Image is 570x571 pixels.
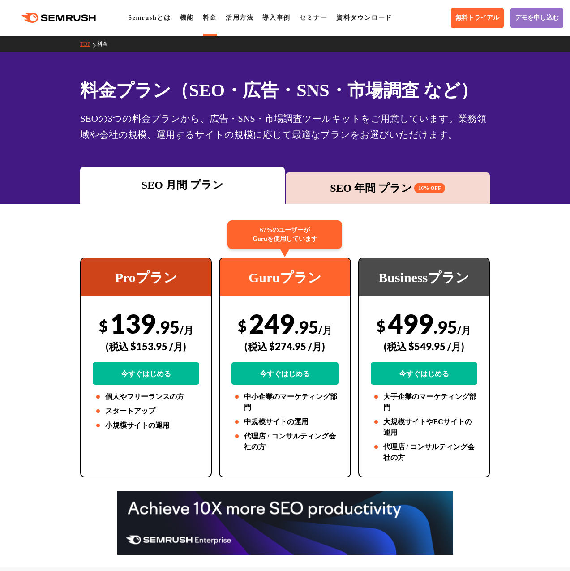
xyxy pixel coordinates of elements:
[262,14,290,21] a: 導入事例
[451,8,504,28] a: 無料トライアル
[231,308,338,385] div: 249
[238,317,247,335] span: $
[128,14,171,21] a: Semrushとは
[359,258,489,296] div: Businessプラン
[93,391,199,402] li: 個人やフリーランスの方
[85,177,280,193] div: SEO 月間 プラン
[93,362,199,385] a: 今すぐはじめる
[371,331,477,362] div: (税込 $549.95 /月)
[455,14,499,22] span: 無料トライアル
[300,14,327,21] a: セミナー
[231,416,338,427] li: 中規模サイトの運用
[377,317,386,335] span: $
[371,308,477,385] div: 499
[290,180,485,196] div: SEO 年間 プラン
[457,324,471,336] span: /月
[97,41,115,47] a: 料金
[414,183,445,193] span: 16% OFF
[80,111,490,143] div: SEOの3つの料金プランから、広告・SNS・市場調査ツールキットをご用意しています。業務領域や会社の規模、運用するサイトの規模に応じて最適なプランをお選びいただけます。
[433,317,457,337] span: .95
[336,14,392,21] a: 資料ダウンロード
[231,391,338,413] li: 中小企業のマーケティング部門
[227,220,342,249] div: 67%のユーザーが Guruを使用しています
[93,331,199,362] div: (税込 $153.95 /月)
[80,41,97,47] a: TOP
[510,8,563,28] a: デモを申し込む
[231,431,338,452] li: 代理店 / コンサルティング会社の方
[99,317,108,335] span: $
[371,362,477,385] a: 今すぐはじめる
[318,324,332,336] span: /月
[93,406,199,416] li: スタートアップ
[371,416,477,438] li: 大規模サイトやECサイトの運用
[231,362,338,385] a: 今すぐはじめる
[226,14,253,21] a: 活用方法
[80,77,490,103] h1: 料金プラン（SEO・広告・SNS・市場調査 など）
[180,324,193,336] span: /月
[93,420,199,431] li: 小規模サイトの運用
[515,14,559,22] span: デモを申し込む
[295,317,318,337] span: .95
[156,317,180,337] span: .95
[371,442,477,463] li: 代理店 / コンサルティング会社の方
[220,258,350,296] div: Guruプラン
[93,308,199,385] div: 139
[180,14,194,21] a: 機能
[371,391,477,413] li: 大手企業のマーケティング部門
[231,331,338,362] div: (税込 $274.95 /月)
[203,14,217,21] a: 料金
[81,258,211,296] div: Proプラン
